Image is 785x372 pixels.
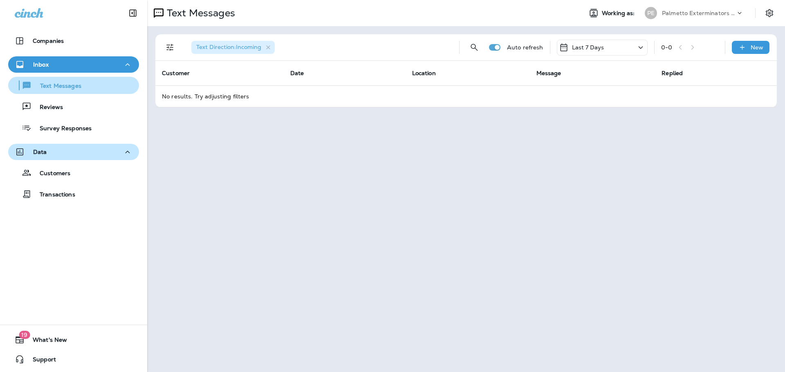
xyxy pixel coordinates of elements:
[536,69,561,77] span: Message
[662,10,736,16] p: Palmetto Exterminators LLC
[31,191,75,199] p: Transactions
[661,44,672,51] div: 0 - 0
[33,38,64,44] p: Companies
[507,44,543,51] p: Auto refresh
[762,6,777,20] button: Settings
[19,331,30,339] span: 19
[162,69,190,77] span: Customer
[8,98,139,115] button: Reviews
[164,7,235,19] p: Text Messages
[412,69,436,77] span: Location
[290,69,304,77] span: Date
[155,85,777,107] td: No results. Try adjusting filters
[8,119,139,136] button: Survey Responses
[466,39,482,56] button: Search Messages
[8,56,139,73] button: Inbox
[602,10,637,17] span: Working as:
[8,351,139,368] button: Support
[33,61,49,68] p: Inbox
[572,44,604,51] p: Last 7 Days
[8,77,139,94] button: Text Messages
[162,39,178,56] button: Filters
[8,332,139,348] button: 19What's New
[645,7,657,19] div: PE
[196,43,261,51] span: Text Direction : Incoming
[8,185,139,203] button: Transactions
[25,356,56,366] span: Support
[31,125,92,133] p: Survey Responses
[25,336,67,346] span: What's New
[33,149,47,155] p: Data
[751,44,763,51] p: New
[32,82,81,90] p: Text Messages
[31,104,63,111] p: Reviews
[31,170,70,178] p: Customers
[121,5,144,21] button: Collapse Sidebar
[8,164,139,181] button: Customers
[8,144,139,160] button: Data
[191,41,275,54] div: Text Direction:Incoming
[662,69,683,77] span: Replied
[8,33,139,49] button: Companies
